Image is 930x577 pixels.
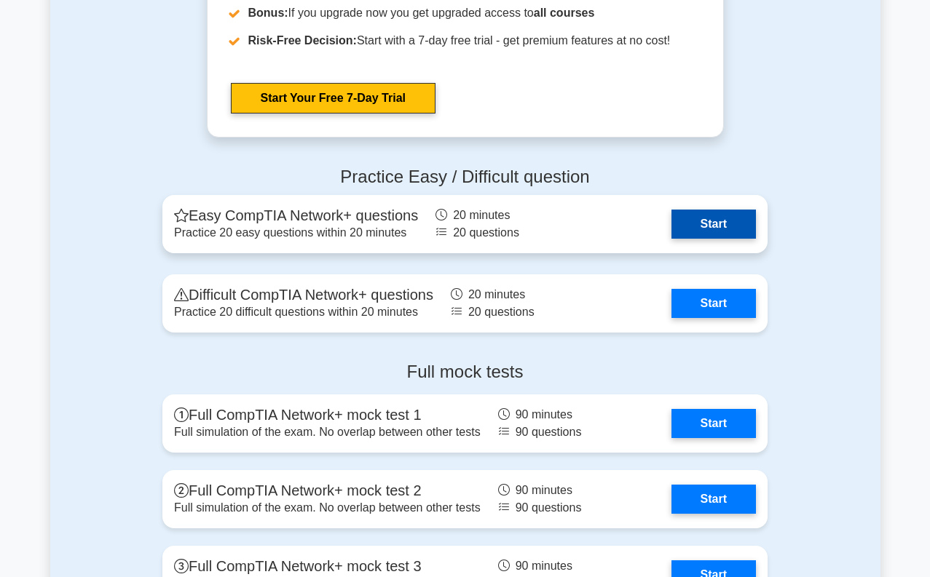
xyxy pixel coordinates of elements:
[671,409,756,438] a: Start
[671,485,756,514] a: Start
[162,167,768,188] h4: Practice Easy / Difficult question
[162,362,768,383] h4: Full mock tests
[231,83,436,114] a: Start Your Free 7-Day Trial
[671,210,756,239] a: Start
[671,289,756,318] a: Start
